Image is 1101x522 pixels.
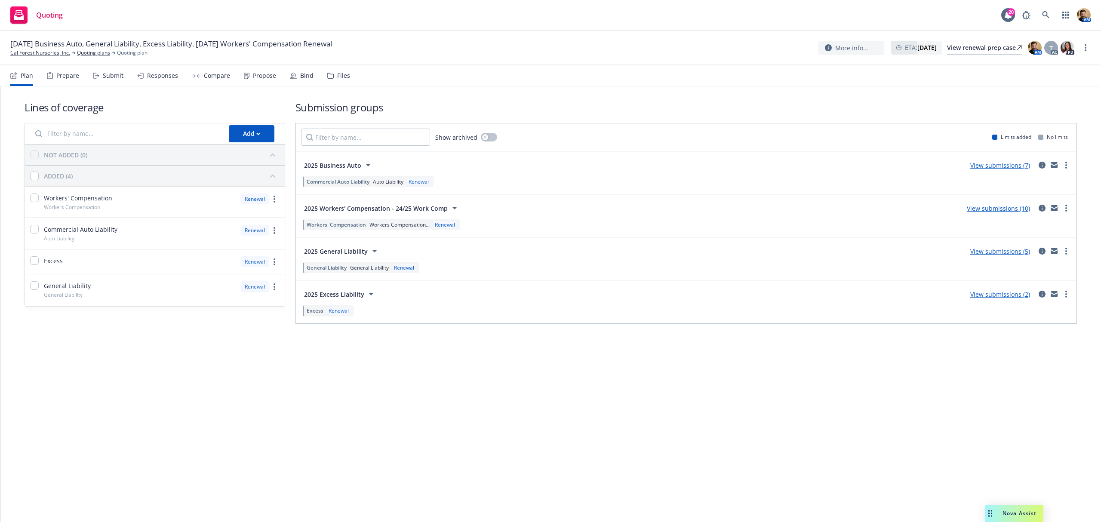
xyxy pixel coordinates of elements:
button: 2025 Business Auto [301,157,376,174]
span: 2025 Business Auto [304,161,361,170]
span: 2025 General Liability [304,247,368,256]
a: more [1061,203,1071,213]
span: More info... [835,43,868,52]
a: more [1061,160,1071,170]
a: mail [1049,289,1059,299]
span: ETA : [905,43,937,52]
a: circleInformation [1037,289,1047,299]
div: Propose [253,72,276,79]
div: No limits [1038,133,1068,141]
a: more [269,225,280,236]
a: Switch app [1057,6,1074,24]
span: Excess [307,307,323,314]
span: Workers Compensation... [369,221,430,228]
a: View renewal prep case [947,41,1022,55]
a: more [269,257,280,267]
div: Plan [21,72,33,79]
div: Renewal [240,225,269,236]
span: 2025 Excess Liability [304,290,364,299]
img: photo [1077,8,1091,22]
span: General Liability [44,291,83,298]
div: Limits added [992,133,1031,141]
div: Renewal [392,264,416,271]
span: Quoting [36,12,63,18]
a: Report a Bug [1018,6,1035,24]
span: Commercial Auto Liability [307,178,369,185]
span: [DATE] Business Auto, General Liability, Excess Liability, [DATE] Workers' Compensation Renewal [10,39,332,49]
a: circleInformation [1037,203,1047,213]
strong: [DATE] [917,43,937,52]
span: Auto Liability [44,235,74,242]
h1: Lines of coverage [25,100,285,114]
span: General Liability [44,281,91,290]
button: 2025 Workers' Compensation - 24/25 Work Comp [301,200,463,217]
a: View submissions (10) [967,204,1030,212]
a: Search [1037,6,1055,24]
div: NOT ADDED (0) [44,150,87,160]
a: more [269,194,280,204]
span: General Liability [350,264,389,271]
span: Excess [44,256,63,265]
input: Filter by name... [30,125,224,142]
div: Submit [103,72,123,79]
div: Renewal [433,221,457,228]
div: Responses [147,72,178,79]
div: 20 [1007,8,1015,16]
a: mail [1049,160,1059,170]
span: Workers' Compensation [307,221,366,228]
a: mail [1049,246,1059,256]
a: more [269,282,280,292]
a: View submissions (7) [970,161,1030,169]
div: Prepare [56,72,79,79]
a: Quoting plans [77,49,110,57]
div: Renewal [327,307,351,314]
button: Add [229,125,274,142]
span: Nova Assist [1003,510,1036,517]
a: View submissions (2) [970,290,1030,298]
div: Drag to move [985,505,996,522]
h1: Submission groups [295,100,1077,114]
a: Quoting [7,3,66,27]
div: Renewal [407,178,431,185]
a: circleInformation [1037,160,1047,170]
div: Files [337,72,350,79]
span: Commercial Auto Liability [44,225,117,234]
a: circleInformation [1037,246,1047,256]
a: more [1061,289,1071,299]
span: Auto Liability [373,178,403,185]
a: Cal Forest Nurseries, Inc. [10,49,70,57]
span: Workers' Compensation [44,193,112,203]
span: General Liability [307,264,347,271]
a: View submissions (5) [970,247,1030,255]
div: Renewal [240,281,269,292]
img: photo [1028,41,1042,55]
span: Workers Compensation [44,203,100,211]
span: 2025 Workers' Compensation - 24/25 Work Comp [304,204,448,213]
div: ADDED (4) [44,172,73,181]
div: Renewal [240,256,269,267]
button: 2025 General Liability [301,243,383,260]
button: 2025 Excess Liability [301,286,379,303]
a: mail [1049,203,1059,213]
button: NOT ADDED (0) [44,148,280,162]
div: Bind [300,72,314,79]
span: T [1049,43,1053,52]
a: more [1061,246,1071,256]
div: Compare [204,72,230,79]
span: Show archived [435,133,477,142]
input: Filter by name... [301,129,430,146]
img: photo [1061,41,1074,55]
button: More info... [818,41,884,55]
div: Renewal [240,193,269,204]
button: Nova Assist [985,505,1043,522]
div: Add [243,126,260,142]
span: Quoting plan [117,49,148,57]
div: View renewal prep case [947,41,1022,54]
button: ADDED (4) [44,169,280,183]
a: more [1080,43,1091,53]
